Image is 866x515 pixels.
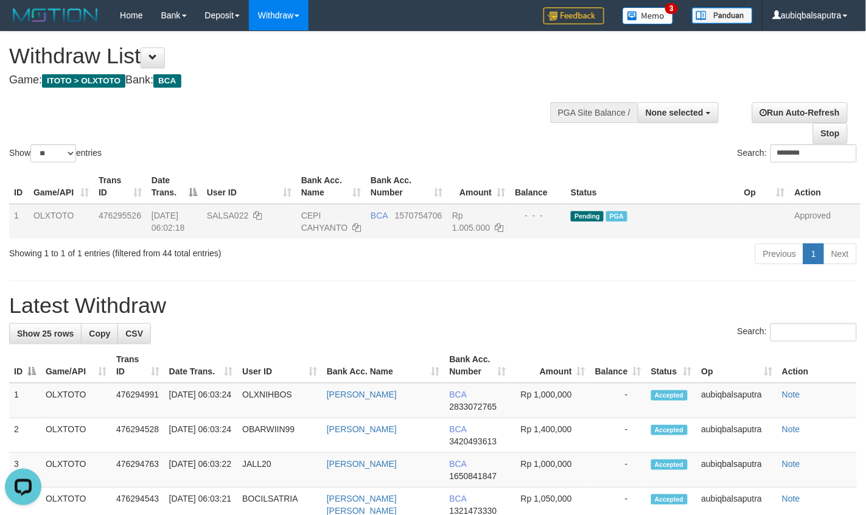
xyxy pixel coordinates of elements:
[511,348,590,383] th: Amount: activate to sort column ascending
[42,74,125,88] span: ITOTO > OLXTOTO
[651,494,688,505] span: Accepted
[81,323,118,344] a: Copy
[510,169,566,204] th: Balance
[327,459,397,469] a: [PERSON_NAME]
[638,102,719,123] button: None selected
[550,102,638,123] div: PGA Site Balance /
[9,383,41,418] td: 1
[697,418,778,453] td: aubiqbalsaputra
[9,6,102,24] img: MOTION_logo.png
[752,102,848,123] a: Run Auto-Refresh
[237,418,322,453] td: OBARWIIN99
[450,471,497,481] span: Copy 1650841847 to clipboard
[41,383,111,418] td: OLXTOTO
[452,211,490,233] span: Rp 1.005.000
[623,7,674,24] img: Button%20Memo.svg
[164,348,238,383] th: Date Trans.: activate to sort column ascending
[9,44,565,68] h1: Withdraw List
[125,329,143,338] span: CSV
[646,348,697,383] th: Status: activate to sort column ascending
[450,436,497,446] span: Copy 3420493613 to clipboard
[782,424,800,434] a: Note
[697,348,778,383] th: Op: activate to sort column ascending
[566,169,739,204] th: Status
[697,453,778,488] td: aubiqbalsaputra
[739,169,790,204] th: Op: activate to sort column ascending
[790,204,861,239] td: Approved
[450,494,467,503] span: BCA
[697,383,778,418] td: aubiqbalsaputra
[89,329,110,338] span: Copy
[450,402,497,412] span: Copy 2833072765 to clipboard
[94,169,147,204] th: Trans ID: activate to sort column ascending
[41,418,111,453] td: OLXTOTO
[511,383,590,418] td: Rp 1,000,000
[823,243,857,264] a: Next
[9,74,565,86] h4: Game: Bank:
[9,323,82,344] a: Show 25 rows
[327,390,397,399] a: [PERSON_NAME]
[99,211,141,220] span: 476295526
[755,243,804,264] a: Previous
[9,242,352,259] div: Showing 1 to 1 of 1 entries (filtered from 44 total entries)
[237,348,322,383] th: User ID: activate to sort column ascending
[590,453,646,488] td: -
[515,209,561,222] div: - - -
[117,323,151,344] a: CSV
[30,144,76,163] select: Showentries
[803,243,824,264] a: 1
[9,204,29,239] td: 1
[237,453,322,488] td: JALL20
[571,211,604,222] span: Pending
[738,323,857,342] label: Search:
[9,348,41,383] th: ID: activate to sort column descending
[322,348,445,383] th: Bank Acc. Name: activate to sort column ascending
[9,453,41,488] td: 3
[9,144,102,163] label: Show entries
[207,211,249,220] span: SALSA022
[665,3,678,14] span: 3
[543,7,604,24] img: Feedback.jpg
[447,169,510,204] th: Amount: activate to sort column ascending
[646,108,704,117] span: None selected
[371,211,388,220] span: BCA
[590,383,646,418] td: -
[111,348,164,383] th: Trans ID: activate to sort column ascending
[17,329,74,338] span: Show 25 rows
[770,144,857,163] input: Search:
[9,293,857,318] h1: Latest Withdraw
[782,390,800,399] a: Note
[164,453,238,488] td: [DATE] 06:03:22
[147,169,202,204] th: Date Trans.: activate to sort column descending
[511,453,590,488] td: Rp 1,000,000
[738,144,857,163] label: Search:
[9,418,41,453] td: 2
[651,460,688,470] span: Accepted
[111,383,164,418] td: 476294991
[111,453,164,488] td: 476294763
[237,383,322,418] td: OLXNIHBOS
[651,425,688,435] span: Accepted
[41,453,111,488] td: OLXTOTO
[152,211,185,233] span: [DATE] 06:02:18
[651,390,688,401] span: Accepted
[782,494,800,503] a: Note
[445,348,511,383] th: Bank Acc. Number: activate to sort column ascending
[770,323,857,342] input: Search:
[606,211,627,222] span: PGA
[5,5,41,41] button: Open LiveChat chat widget
[590,348,646,383] th: Balance: activate to sort column ascending
[450,459,467,469] span: BCA
[450,390,467,399] span: BCA
[111,418,164,453] td: 476294528
[450,424,467,434] span: BCA
[164,383,238,418] td: [DATE] 06:03:24
[301,211,348,233] a: CEPI CAHYANTO
[41,348,111,383] th: Game/API: activate to sort column ascending
[296,169,366,204] th: Bank Acc. Name: activate to sort column ascending
[327,424,397,434] a: [PERSON_NAME]
[813,123,848,144] a: Stop
[782,459,800,469] a: Note
[590,418,646,453] td: -
[9,169,29,204] th: ID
